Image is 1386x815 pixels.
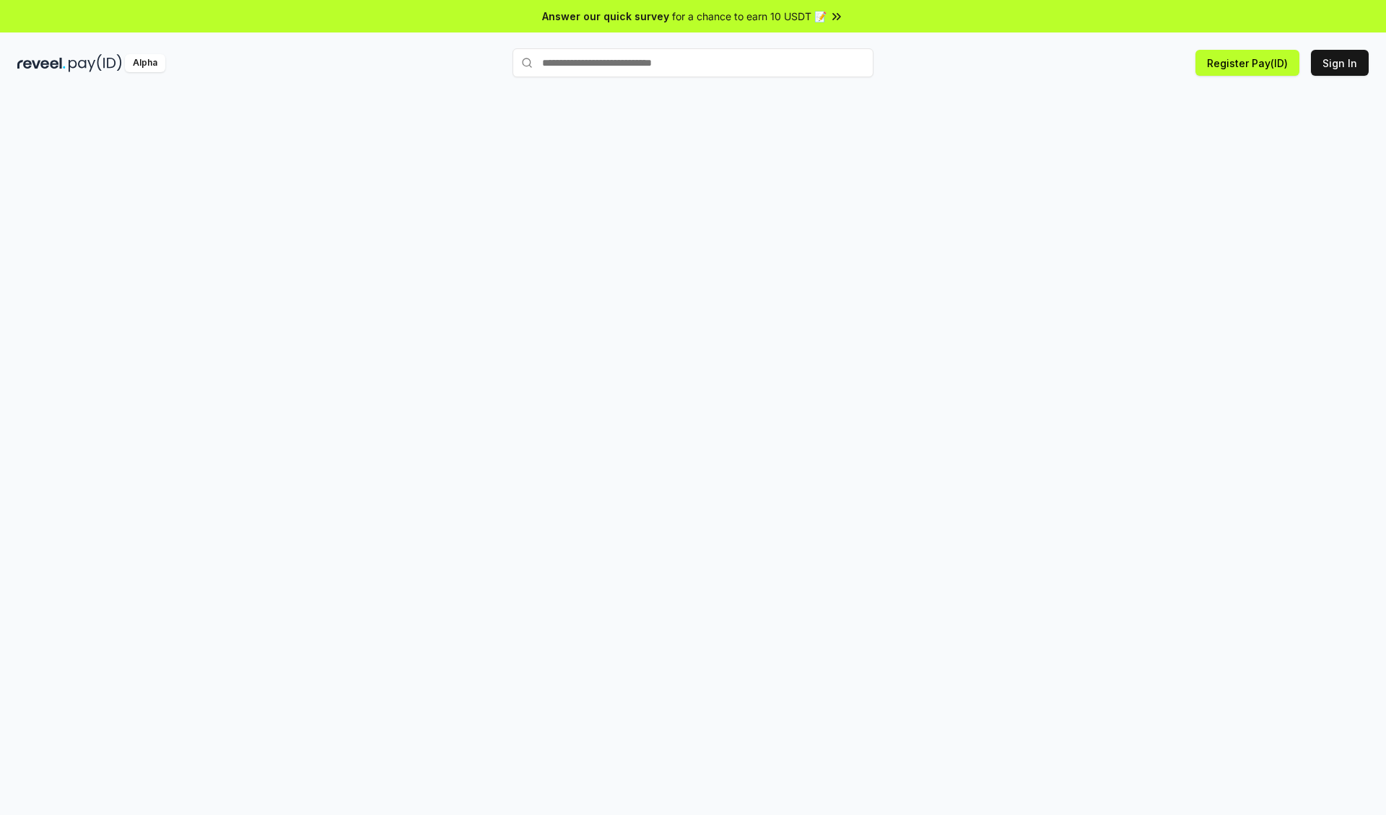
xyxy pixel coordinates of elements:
button: Register Pay(ID) [1195,50,1299,76]
div: Alpha [125,54,165,72]
span: Answer our quick survey [542,9,669,24]
button: Sign In [1311,50,1369,76]
span: for a chance to earn 10 USDT 📝 [672,9,827,24]
img: pay_id [69,54,122,72]
img: reveel_dark [17,54,66,72]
